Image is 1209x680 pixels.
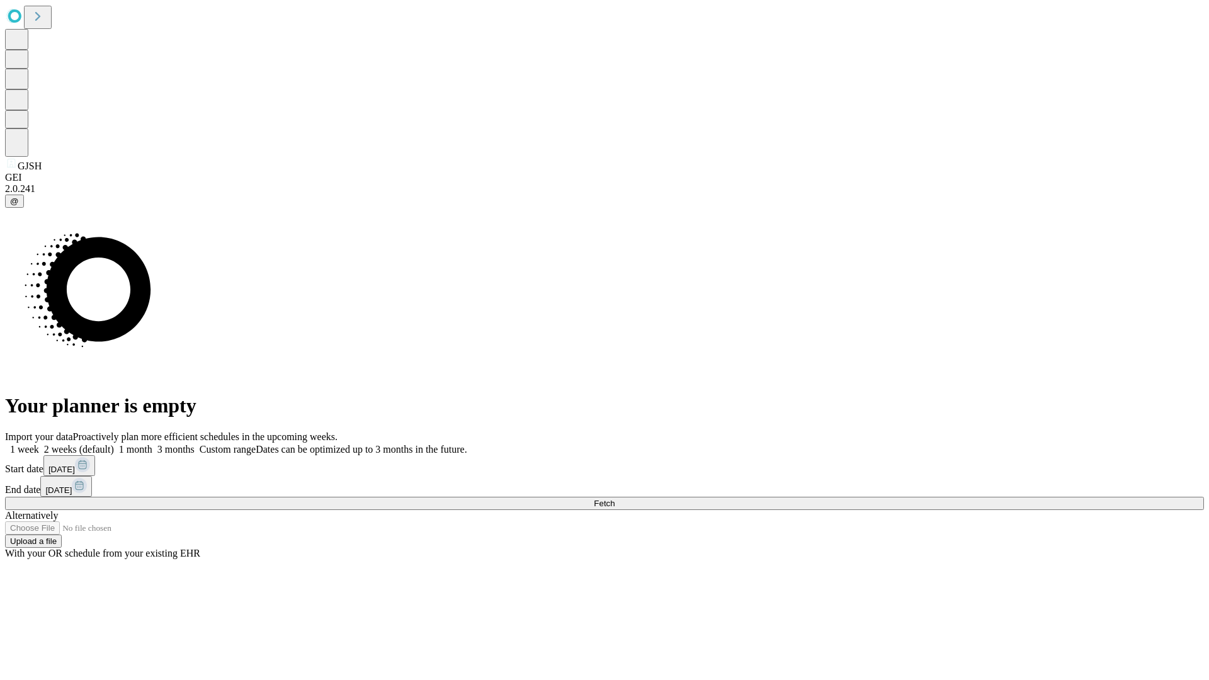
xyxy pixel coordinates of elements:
span: Proactively plan more efficient schedules in the upcoming weeks. [73,431,338,442]
span: [DATE] [48,465,75,474]
button: [DATE] [40,476,92,497]
button: [DATE] [43,455,95,476]
span: @ [10,196,19,206]
span: 2 weeks (default) [44,444,114,455]
button: @ [5,195,24,208]
span: With your OR schedule from your existing EHR [5,548,200,558]
button: Fetch [5,497,1204,510]
span: 1 month [119,444,152,455]
span: GJSH [18,161,42,171]
div: GEI [5,172,1204,183]
span: Dates can be optimized up to 3 months in the future. [256,444,467,455]
span: Alternatively [5,510,58,521]
button: Upload a file [5,535,62,548]
span: 3 months [157,444,195,455]
span: Fetch [594,499,615,508]
span: 1 week [10,444,39,455]
span: [DATE] [45,485,72,495]
div: End date [5,476,1204,497]
span: Import your data [5,431,73,442]
div: Start date [5,455,1204,476]
h1: Your planner is empty [5,394,1204,417]
span: Custom range [200,444,256,455]
div: 2.0.241 [5,183,1204,195]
